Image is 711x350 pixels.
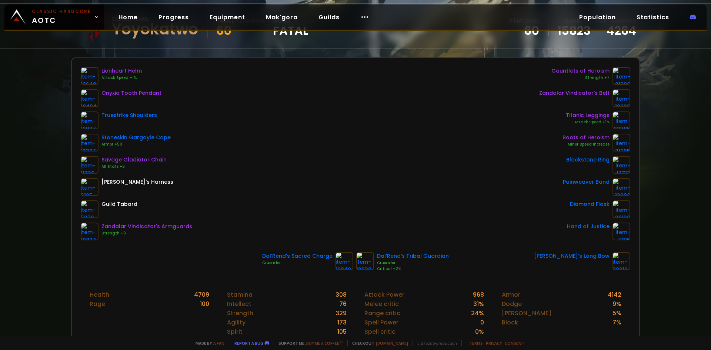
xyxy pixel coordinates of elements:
div: Boots of Heroism [563,134,610,141]
div: Spell Power [364,318,398,327]
span: Fatal [273,25,308,36]
img: item-12640 [81,67,99,85]
div: 24 % [471,309,484,318]
div: Dal'Rend's Tribal Guardian [377,252,449,260]
div: Strength +9 [101,230,192,236]
img: item-18404 [81,89,99,107]
a: Guilds [313,10,346,25]
div: Diamond Flask [570,200,610,208]
div: Armor +50 [101,141,171,147]
img: item-21995 [612,134,630,151]
div: 5 % [612,309,621,318]
div: 4142 [608,290,621,299]
div: 31 % [473,299,484,309]
div: Zandalar Vindicator's Armguards [101,223,192,230]
img: item-11815 [612,223,630,240]
div: Strength +7 [551,75,610,81]
a: Privacy [486,340,502,346]
div: 308 [336,290,347,299]
div: Titanic Leggings [566,111,610,119]
div: Stoneskin Gargoyle Cape [101,134,171,141]
img: item-13098 [612,178,630,196]
div: 60 [508,25,539,36]
span: Support me, [274,340,343,346]
a: Report a bug [234,340,263,346]
span: v. d752d5 - production [413,340,457,346]
div: Stamina [227,290,253,299]
div: Range critic [364,309,400,318]
a: Population [573,10,622,25]
span: Checkout [347,340,408,346]
a: Home [113,10,144,25]
div: 7 % [612,318,621,327]
a: 15823 [557,25,591,36]
div: [PERSON_NAME]'s Long Bow [534,252,610,260]
img: item-22385 [612,111,630,129]
a: a fan [213,340,224,346]
img: item-22318 [612,252,630,270]
div: 100 [200,299,209,309]
div: Block [502,318,518,327]
img: item-19824 [81,223,99,240]
a: [DOMAIN_NAME] [376,340,408,346]
img: item-13397 [81,134,99,151]
div: Strength [227,309,253,318]
a: Classic HardcoreAOTC [4,4,104,30]
div: All Stats +3 [101,164,167,170]
div: 9 % [612,299,621,309]
div: [PERSON_NAME]'s Harness [101,178,173,186]
img: item-11726 [81,156,99,174]
a: Progress [153,10,195,25]
div: Intellect [227,299,251,309]
a: Mak'gora [260,10,304,25]
div: 329 [336,309,347,318]
div: Truestrike Shoulders [101,111,157,119]
div: 173 [337,318,347,327]
div: Crusader [377,260,449,266]
img: item-12939 [356,252,374,270]
small: Classic Hardcore [32,8,91,15]
div: Lionheart Helm [101,67,142,75]
div: Attack Power [364,290,404,299]
img: item-6125 [81,178,99,196]
div: Health [90,290,109,299]
div: 105 [337,327,347,336]
div: Hand of Justice [567,223,610,230]
a: Equipment [204,10,251,25]
div: Attack Speed +1% [101,75,142,81]
div: Blackstone Ring [566,156,610,164]
img: item-19823 [612,89,630,107]
img: item-12940 [336,252,353,270]
img: item-20130 [612,200,630,218]
div: Gauntlets of Heroism [551,67,610,75]
div: Armor [502,290,520,299]
a: Terms [469,340,483,346]
div: 4709 [194,290,209,299]
img: item-12927 [81,111,99,129]
div: Rage [90,299,105,309]
div: Savage Gladiator Chain [101,156,167,164]
div: Critical +2% [377,266,449,272]
div: Zandalar Vindicator's Belt [539,89,610,97]
div: Guild Tabard [101,200,137,208]
div: 0 % [475,327,484,336]
div: Melee critic [364,299,399,309]
div: Spell critic [364,327,395,336]
div: Painweaver Band [563,178,610,186]
div: Attack Speed +1% [566,119,610,125]
div: 0 [480,318,484,327]
div: Agility [227,318,246,327]
div: Dal'Rend's Sacred Charge [262,252,333,260]
span: AOTC [32,8,91,26]
img: item-5976 [81,200,99,218]
div: 76 [339,299,347,309]
span: Made by [191,340,224,346]
div: Onyxia Tooth Pendant [101,89,161,97]
div: Yoyokatwo [112,24,198,35]
a: Consent [505,340,524,346]
div: Minor Speed Increase [563,141,610,147]
div: 968 [473,290,484,299]
a: Buy me a coffee [306,340,343,346]
div: [PERSON_NAME] [502,309,551,318]
a: Statistics [631,10,675,25]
